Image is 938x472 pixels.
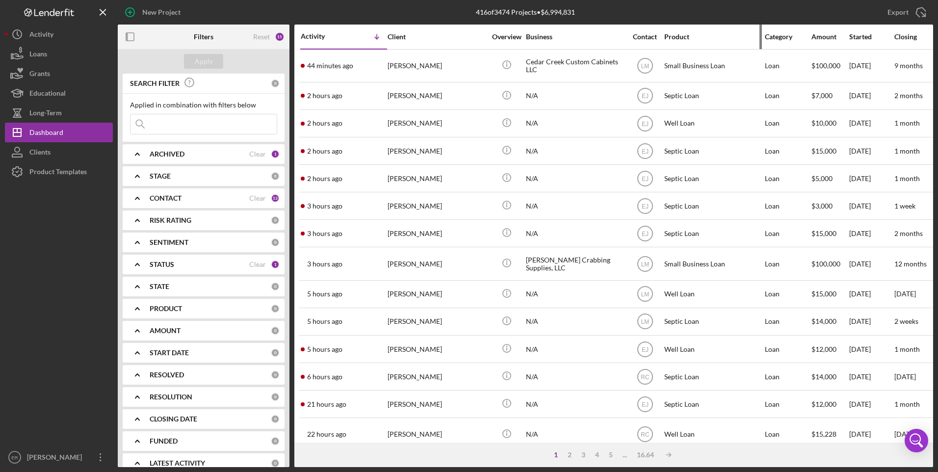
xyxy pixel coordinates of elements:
[765,364,810,390] div: Loan
[849,336,893,362] div: [DATE]
[5,103,113,123] button: Long-Term
[5,83,113,103] a: Educational
[894,61,923,70] time: 9 months
[5,123,113,142] button: Dashboard
[271,260,280,269] div: 1
[307,373,342,381] time: 2025-08-28 14:15
[849,364,893,390] div: [DATE]
[765,309,810,335] div: Loan
[894,260,927,268] time: 12 months
[849,193,893,219] div: [DATE]
[811,364,848,390] div: $14,000
[488,33,525,41] div: Overview
[664,281,762,307] div: Well Loan
[25,447,88,470] div: [PERSON_NAME]
[130,101,277,109] div: Applied in combination with filters below
[29,64,50,86] div: Grants
[549,451,563,459] div: 1
[301,32,344,40] div: Activity
[664,220,762,246] div: Septic Loan
[526,309,624,335] div: N/A
[249,194,266,202] div: Clear
[894,430,916,438] time: [DATE]
[894,202,915,210] time: 1 week
[307,147,342,155] time: 2025-08-28 17:56
[29,25,53,47] div: Activity
[271,282,280,291] div: 0
[29,162,87,184] div: Product Templates
[150,437,178,445] b: FUNDED
[29,123,63,145] div: Dashboard
[765,50,810,81] div: Loan
[641,203,648,210] text: EJ
[632,451,659,459] div: 16.64
[894,147,920,155] time: 1 month
[195,54,213,69] div: Apply
[307,230,342,237] time: 2025-08-28 17:30
[271,370,280,379] div: 0
[811,165,848,191] div: $5,000
[5,44,113,64] button: Loans
[849,309,893,335] div: [DATE]
[765,83,810,109] div: Loan
[5,25,113,44] a: Activity
[811,309,848,335] div: $14,000
[307,119,342,127] time: 2025-08-28 18:01
[388,309,486,335] div: [PERSON_NAME]
[388,336,486,362] div: [PERSON_NAME]
[271,194,280,203] div: 13
[307,202,342,210] time: 2025-08-28 17:33
[849,110,893,136] div: [DATE]
[271,172,280,181] div: 0
[150,459,205,467] b: LATEST ACTIVITY
[641,261,649,267] text: LM
[811,336,848,362] div: $12,000
[118,2,190,22] button: New Project
[849,33,893,41] div: Started
[271,216,280,225] div: 0
[388,33,486,41] div: Client
[307,430,346,438] time: 2025-08-27 21:40
[526,364,624,390] div: N/A
[307,92,342,100] time: 2025-08-28 18:09
[271,459,280,468] div: 0
[664,165,762,191] div: Septic Loan
[194,33,213,41] b: Filters
[894,119,920,127] time: 1 month
[765,248,810,279] div: Loan
[307,400,346,408] time: 2025-08-27 22:51
[894,317,918,325] time: 2 weeks
[29,103,62,125] div: Long-Term
[271,238,280,247] div: 0
[849,220,893,246] div: [DATE]
[526,220,624,246] div: N/A
[388,193,486,219] div: [PERSON_NAME]
[849,165,893,191] div: [DATE]
[271,415,280,423] div: 0
[664,309,762,335] div: Septic Loan
[388,50,486,81] div: [PERSON_NAME]
[811,33,848,41] div: Amount
[388,419,486,450] div: [PERSON_NAME]
[811,391,848,417] div: $12,000
[184,54,223,69] button: Apply
[878,2,933,22] button: Export
[271,79,280,88] div: 0
[618,451,632,459] div: ...
[765,110,810,136] div: Loan
[307,345,342,353] time: 2025-08-28 14:52
[388,364,486,390] div: [PERSON_NAME]
[29,44,47,66] div: Loans
[5,64,113,83] button: Grants
[641,373,650,380] text: RC
[811,83,848,109] div: $7,000
[811,110,848,136] div: $10,000
[388,391,486,417] div: [PERSON_NAME]
[271,348,280,357] div: 0
[641,93,648,100] text: EJ
[894,400,920,408] time: 1 month
[664,391,762,417] div: Septic Loan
